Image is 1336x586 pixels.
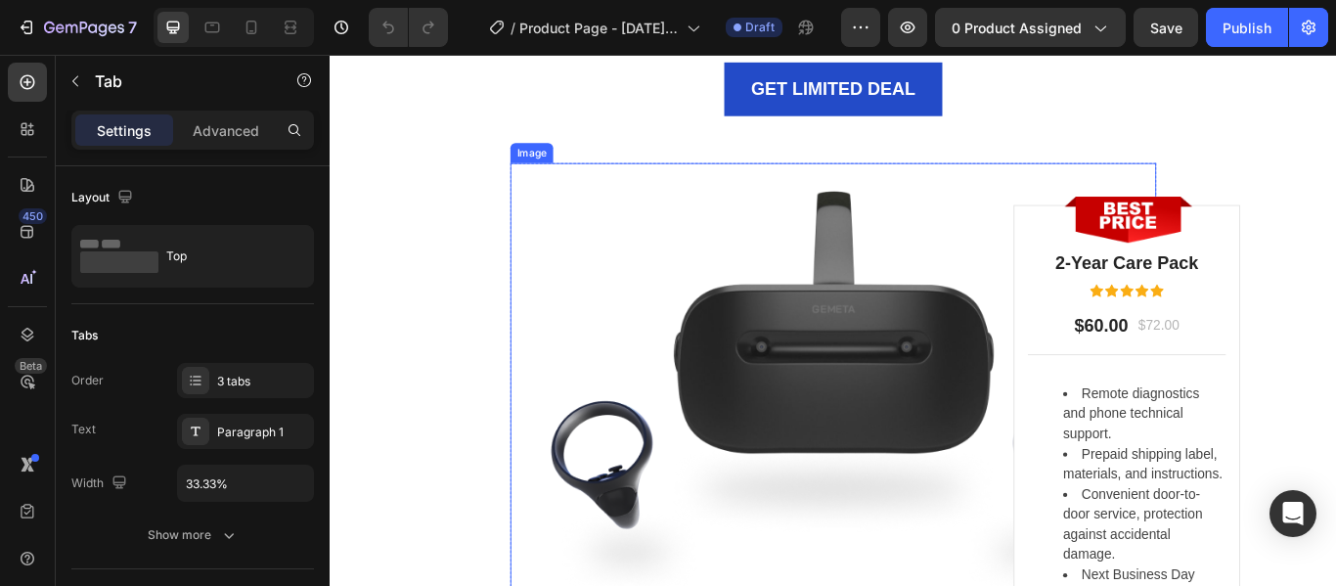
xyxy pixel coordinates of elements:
div: Paragraph 1 [217,424,309,441]
p: 7 [128,16,137,39]
button: 0 product assigned [935,8,1126,47]
div: Beta [15,358,47,374]
button: Show more [71,518,314,553]
div: Tabs [71,327,98,344]
div: Undo/Redo [369,8,448,47]
p: Tab [95,69,261,93]
p: Settings [97,120,152,141]
span: Product Page - [DATE] 21:40:43 [519,18,679,38]
div: Top [166,234,286,279]
iframe: Design area [330,55,1336,586]
div: Publish [1223,18,1271,38]
button: Save [1134,8,1198,47]
div: Show more [148,525,239,545]
p: $60.00 [868,300,930,332]
li: Remote diagnostics and phone technical support. [855,383,1043,454]
span: 0 product assigned [952,18,1082,38]
div: 3 tabs [217,373,309,390]
button: 7 [8,8,146,47]
span: Save [1150,20,1182,36]
span: Draft [745,19,775,36]
div: Order [71,372,104,389]
div: Layout [71,185,137,211]
p: $72.00 [943,304,991,328]
span: / [511,18,515,38]
div: Text [71,421,96,438]
div: Width [71,471,131,497]
button: Publish [1206,8,1288,47]
li: Prepaid shipping label, materials, and instructions. [855,454,1043,501]
div: Open Intercom Messenger [1269,490,1316,537]
div: 450 [19,208,47,224]
input: Auto [178,466,313,501]
p: Advanced [193,120,259,141]
p: 2-Year Care Pack [816,227,1043,258]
